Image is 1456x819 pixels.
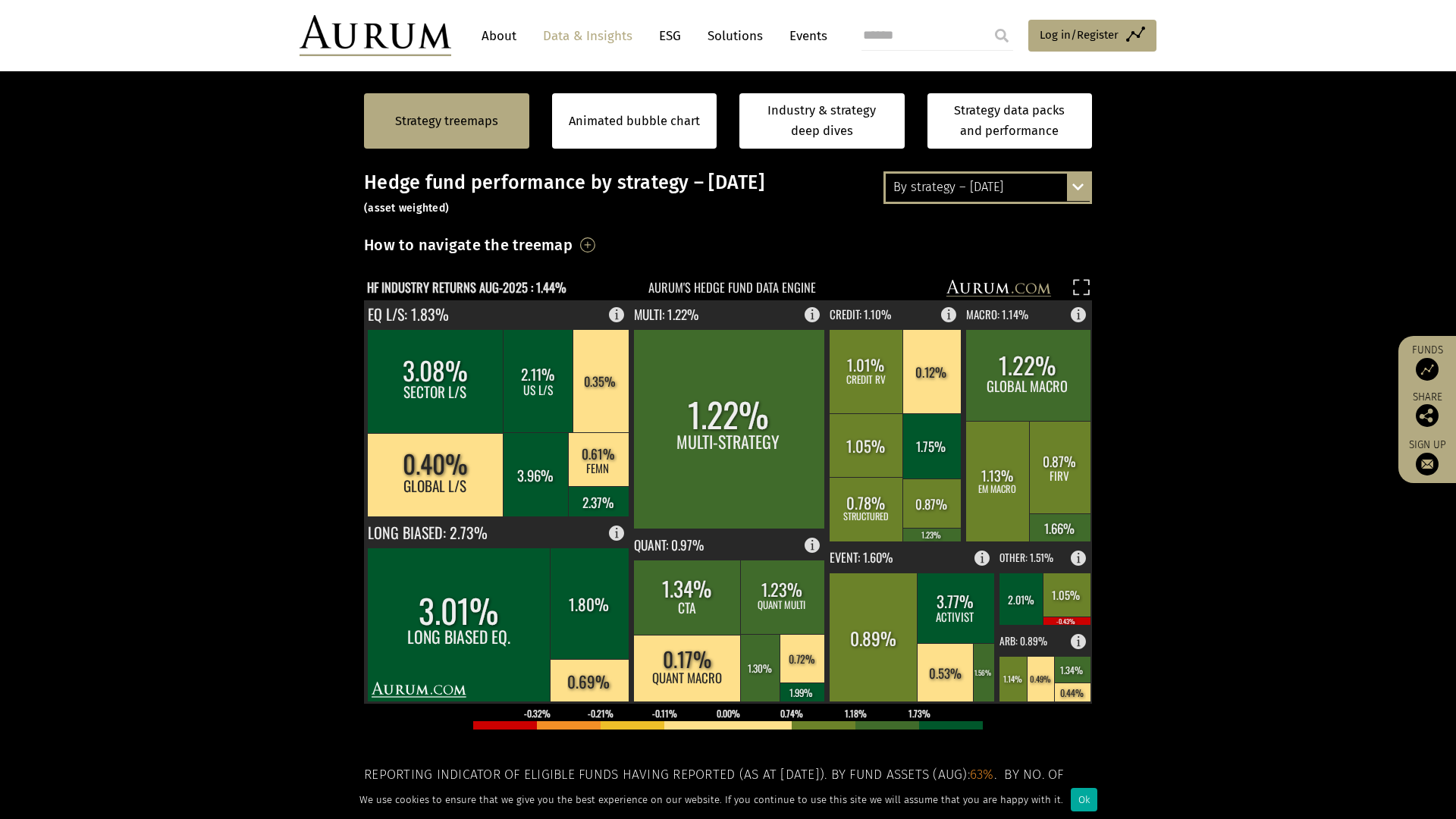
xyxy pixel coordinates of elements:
[474,22,524,50] a: About
[987,20,1017,51] input: Submit
[364,202,449,215] small: (asset weighted)
[364,232,573,258] h3: How to navigate the treemap
[1040,26,1119,44] span: Log in/Register
[651,22,689,50] a: ESG
[1071,788,1097,811] div: Ok
[927,93,1093,149] a: Strategy data packs and performance
[1416,358,1439,381] img: Access Funds
[364,171,1092,217] h3: Hedge fund performance by strategy – [DATE]
[364,765,1092,805] h5: Reporting indicator of eligible funds having reported (as at [DATE]). By fund assets (Aug): . By ...
[569,111,700,131] a: Animated bubble chart
[1406,392,1448,427] div: Share
[535,22,640,50] a: Data & Insights
[1406,438,1448,475] a: Sign up
[970,767,994,783] span: 63%
[782,22,827,50] a: Events
[700,22,770,50] a: Solutions
[1416,453,1439,475] img: Sign up to our newsletter
[1406,344,1448,381] a: Funds
[395,111,498,131] a: Strategy treemaps
[886,174,1090,201] div: By strategy – [DATE]
[1416,404,1439,427] img: Share this post
[739,93,905,149] a: Industry & strategy deep dives
[1028,20,1156,52] a: Log in/Register
[300,15,451,56] img: Aurum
